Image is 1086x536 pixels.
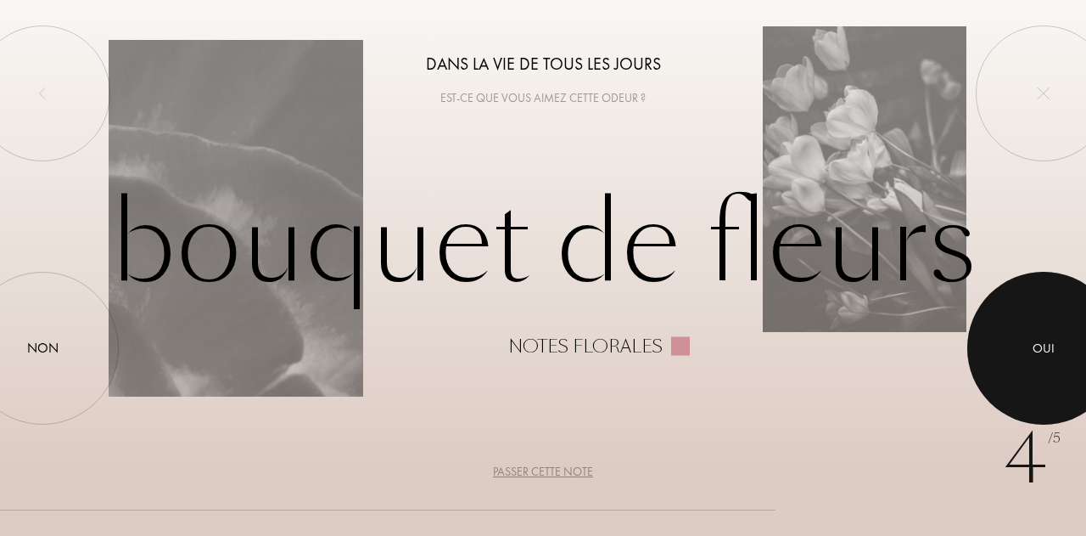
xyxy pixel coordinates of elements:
div: Non [27,338,59,358]
div: Bouquet de fleurs [109,181,977,355]
span: /5 [1048,429,1061,449]
div: Oui [1033,339,1055,358]
div: 4 [1004,409,1061,511]
img: left_onboard.svg [36,87,49,100]
img: quit_onboard.svg [1037,87,1050,100]
div: Notes florales [508,336,663,355]
div: Passer cette note [493,463,593,481]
